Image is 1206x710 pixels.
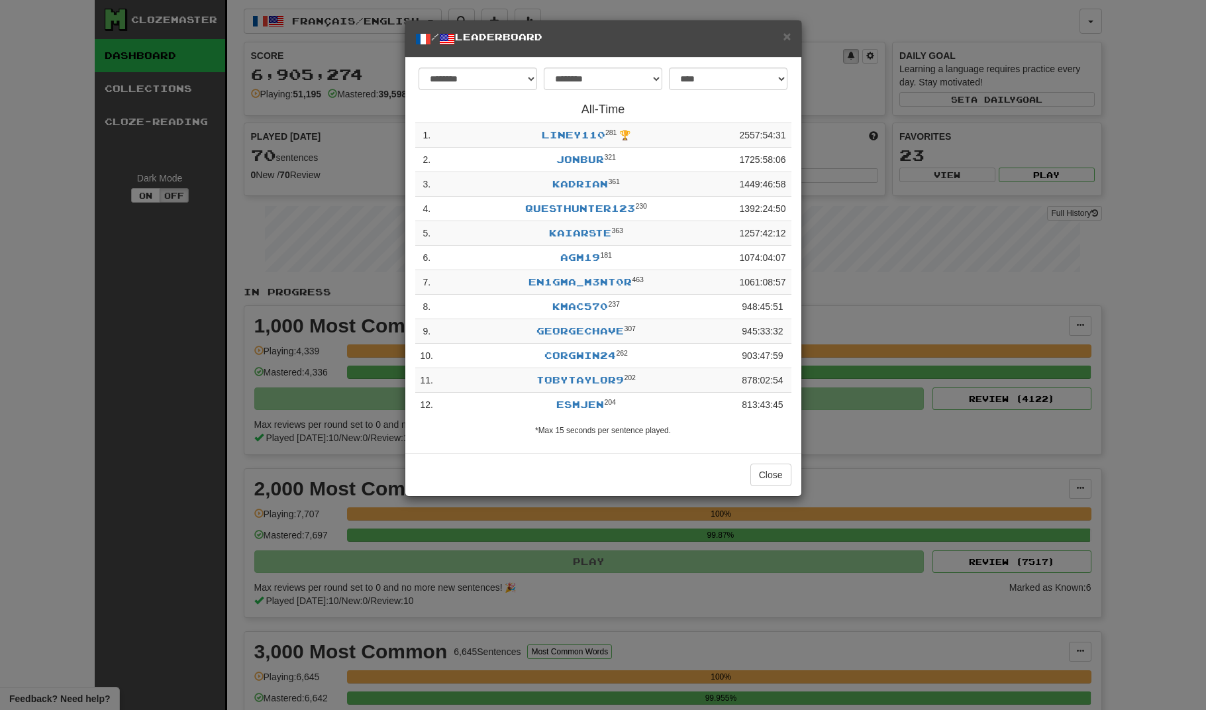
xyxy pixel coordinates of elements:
sup: Level 361 [608,177,620,185]
a: jonbur [556,154,604,165]
sup: Level 281 [605,128,617,136]
td: 2 . [415,148,438,172]
a: kadrian [552,178,608,189]
a: corgwin24 [544,350,616,361]
td: 878:02:54 [734,368,791,393]
a: kaiarste [549,227,611,238]
h5: / Leaderboard [415,30,791,47]
td: 4 . [415,197,438,221]
td: 10 . [415,344,438,368]
sup: Level 307 [624,325,636,332]
sup: Level 181 [600,251,612,259]
td: 1449:46:58 [734,172,791,197]
sup: 321 [604,153,616,161]
a: agm19 [560,252,600,263]
sup: Level 204 [604,398,616,406]
td: 6 . [415,246,438,270]
span: 🏆 [619,130,630,140]
td: 1074:04:07 [734,246,791,270]
sup: 202 [624,374,636,381]
a: questhunter123 [525,203,635,214]
a: Kmac570 [552,301,608,312]
td: 1257:42:12 [734,221,791,246]
td: 948:45:51 [734,295,791,319]
button: Close [783,29,791,43]
td: 813:43:45 [734,393,791,417]
td: 9 . [415,319,438,344]
a: Liney110 [542,129,605,140]
a: En1gma_M3nt0r [528,276,632,287]
sup: Level 262 [616,349,628,357]
td: 12 . [415,393,438,417]
td: 5 . [415,221,438,246]
sup: Level 230 [635,202,647,210]
td: 945:33:32 [734,319,791,344]
span: × [783,28,791,44]
td: 3 . [415,172,438,197]
a: tobytaylor9 [536,374,624,385]
small: *Max 15 seconds per sentence played. [535,426,671,435]
sup: Level 363 [611,227,623,234]
td: 1 . [415,123,438,148]
td: 1725:58:06 [734,148,791,172]
a: esmjen [556,399,604,410]
a: Georgechave [536,325,624,336]
td: 8 . [415,295,438,319]
button: Close [750,464,791,486]
h4: All-Time [415,103,791,117]
td: 1061:08:57 [734,270,791,295]
td: 7 . [415,270,438,295]
td: 2557:54:31 [734,123,791,148]
sup: Level 237 [608,300,620,308]
td: 1392:24:50 [734,197,791,221]
sup: Level 463 [632,276,644,283]
td: 903:47:59 [734,344,791,368]
td: 11 . [415,368,438,393]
